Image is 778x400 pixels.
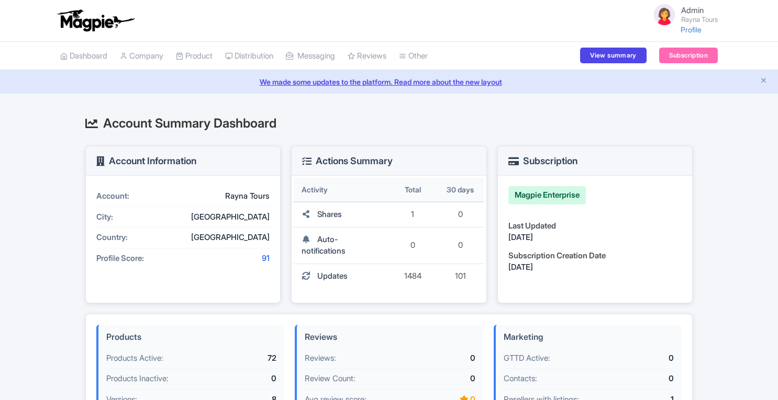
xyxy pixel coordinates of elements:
div: Contacts: [504,373,614,385]
h3: Subscription [508,156,577,166]
div: [GEOGRAPHIC_DATA] [175,232,270,244]
div: Reviews: [305,352,415,364]
a: Other [399,42,428,71]
th: Activity [294,178,389,202]
div: Country: [96,232,175,244]
span: 101 [455,271,466,281]
td: 1 [389,202,437,227]
div: 0 [614,373,674,385]
th: Total [389,178,437,202]
span: Shares [317,209,342,219]
img: logo-ab69f6fb50320c5b225c76a69d11143b.png [55,9,136,32]
div: 0 [416,373,475,385]
h4: Reviews [305,333,475,342]
div: Review Count: [305,373,415,385]
a: Messaging [286,42,335,71]
div: [DATE] [508,232,682,244]
h3: Actions Summary [302,156,393,166]
div: Products Inactive: [106,373,217,385]
div: Products Active: [106,352,217,364]
span: 0 [458,209,463,219]
a: Distribution [225,42,273,71]
h3: Account Information [96,156,196,166]
div: City: [96,211,175,223]
div: 0 [416,352,475,364]
div: Magpie Enterprise [508,186,586,204]
div: Last Updated [508,220,682,232]
span: Updates [317,271,348,281]
div: 0 [614,352,674,364]
th: 30 days [437,178,484,202]
a: Reviews [348,42,386,71]
a: Dashboard [60,42,107,71]
img: avatar_key_member-9c1dde93af8b07d7383eb8b5fb890c87.png [652,2,677,27]
h4: Marketing [504,333,674,342]
small: Rayna Tours [681,16,718,23]
a: Company [120,42,163,71]
a: We made some updates to the platform. Read more about the new layout [6,76,772,87]
h2: Account Summary Dashboard [85,117,693,130]
div: Rayna Tours [175,190,270,202]
div: 0 [217,373,276,385]
span: 0 [458,240,463,250]
div: Account: [96,190,175,202]
span: Auto-notifications [302,234,346,256]
td: 0 [389,227,437,264]
a: Profile [681,25,702,34]
div: 72 [217,352,276,364]
h4: Products [106,333,276,342]
button: Close announcement [760,75,768,87]
div: Subscription Creation Date [508,250,682,262]
span: Admin [681,5,704,15]
div: 91 [175,253,270,265]
td: 1484 [389,264,437,289]
a: View summary [580,48,646,63]
a: Admin Rayna Tours [646,2,718,27]
div: [GEOGRAPHIC_DATA] [175,211,270,223]
div: [DATE] [508,261,682,273]
a: Subscription [659,48,718,63]
div: GTTD Active: [504,352,614,364]
a: Product [176,42,213,71]
div: Profile Score: [96,253,175,265]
